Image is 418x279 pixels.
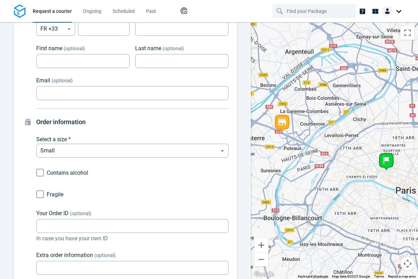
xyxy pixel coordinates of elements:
[47,169,88,176] span: Contains alcohol
[254,252,268,266] button: Zoom out
[113,8,135,14] span: Scheduled
[36,210,69,217] span: Your Order ID
[36,117,229,127] h4: Order information
[287,5,343,18] input: Find your Package
[36,22,75,36] div: FR +33
[401,26,415,40] button: Toggle fullscreen view
[401,257,415,271] button: Map camera controls
[254,238,268,252] button: Zoom in
[33,8,72,14] span: Request a courier
[94,252,116,258] span: (optional)
[52,78,73,83] span: (optional)
[253,270,276,279] a: Open this area in Google Maps (opens a new window)
[298,274,328,279] button: Keyboard shortcuts
[135,45,161,52] span: Last name
[253,270,276,279] img: Google
[374,274,384,278] a: Terms
[64,46,85,51] span: (optional)
[83,8,101,14] span: Ongoing
[36,45,62,52] span: First name
[36,77,50,84] span: Email
[14,5,25,18] img: Logo
[47,191,63,198] span: Fragile
[332,274,370,278] span: Map data ©2025 Google
[36,136,67,143] span: Select a size
[382,6,393,17] img: Client
[36,252,93,258] span: Extra order information
[163,46,184,51] span: (optional)
[70,211,91,216] span: (optional)
[36,234,229,243] span: In case you have your own ID
[36,144,229,158] div: Select a size
[146,8,156,14] span: Past
[388,274,416,278] a: Report a map error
